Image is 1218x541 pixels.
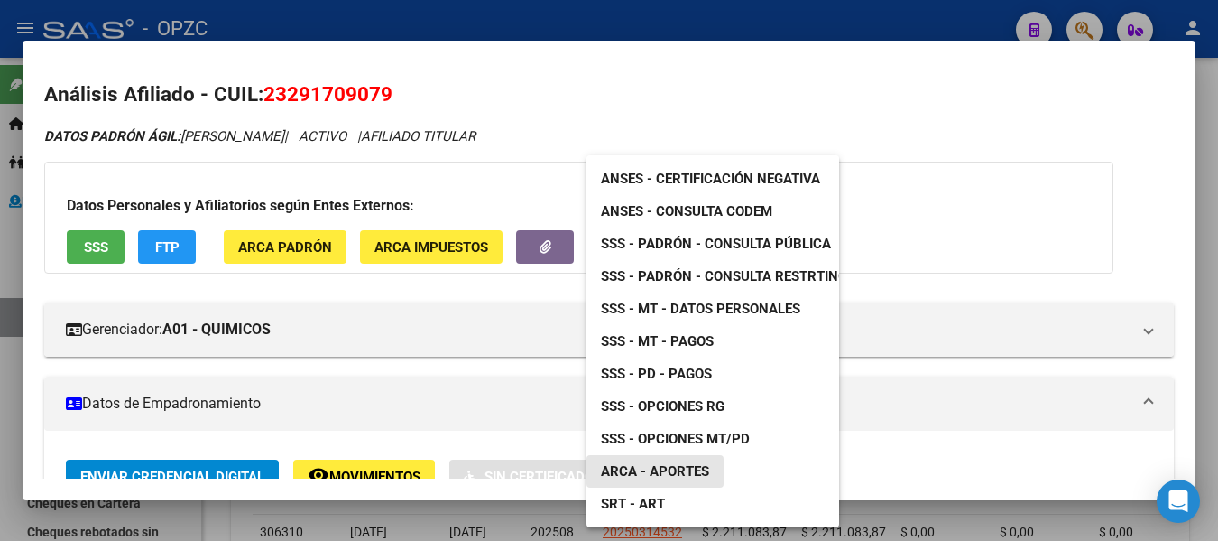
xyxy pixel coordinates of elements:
[586,455,724,488] a: ARCA - Aportes
[601,463,709,480] span: ARCA - Aportes
[586,163,835,195] a: ANSES - Certificación Negativa
[586,260,883,293] a: SSS - Padrón - Consulta Restrtingida
[601,236,831,252] span: SSS - Padrón - Consulta Pública
[601,398,724,415] span: SSS - Opciones RG
[601,333,714,350] span: SSS - MT - Pagos
[601,171,820,187] span: ANSES - Certificación Negativa
[586,358,726,390] a: SSS - PD - Pagos
[601,366,712,382] span: SSS - PD - Pagos
[586,423,764,455] a: SSS - Opciones MT/PD
[586,195,787,228] a: ANSES - Consulta CODEM
[601,203,772,219] span: ANSES - Consulta CODEM
[586,325,728,358] a: SSS - MT - Pagos
[586,293,815,325] a: SSS - MT - Datos Personales
[601,268,869,284] span: SSS - Padrón - Consulta Restrtingida
[601,431,750,447] span: SSS - Opciones MT/PD
[601,496,665,512] span: SRT - ART
[586,488,839,520] a: SRT - ART
[1157,480,1200,523] div: Open Intercom Messenger
[601,301,800,317] span: SSS - MT - Datos Personales
[586,390,739,423] a: SSS - Opciones RG
[586,228,845,260] a: SSS - Padrón - Consulta Pública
